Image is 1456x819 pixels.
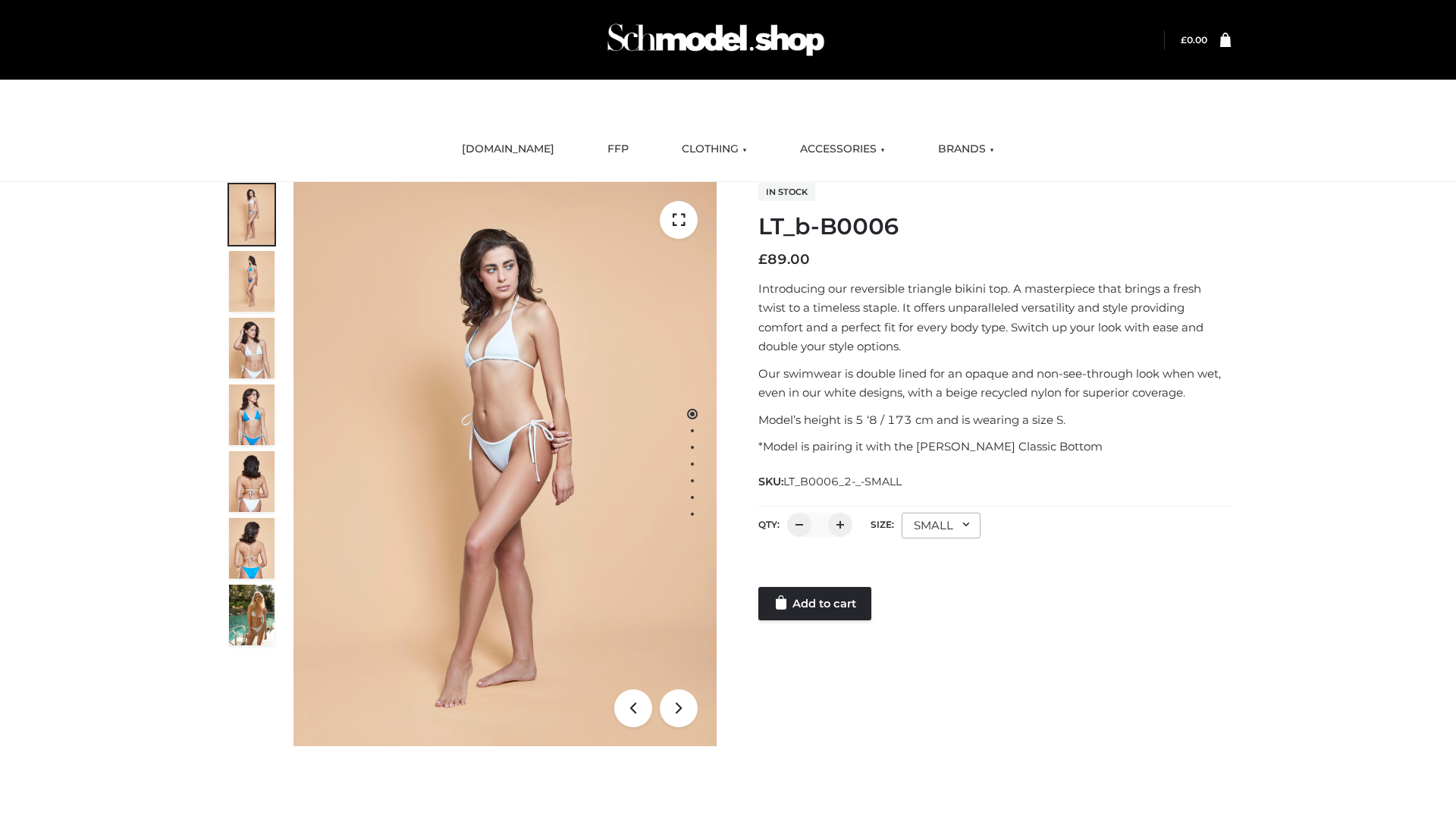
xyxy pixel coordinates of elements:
[758,213,1231,240] h1: LT_b-B0006
[450,133,566,166] a: [DOMAIN_NAME]
[758,472,903,491] span: SKU:
[602,10,830,70] img: Schmodel Admin 964
[229,585,275,645] img: Arieltop_CloudNine_AzureSky2.jpg
[229,318,275,378] img: ArielClassicBikiniTop_CloudNine_AzureSky_OW114ECO_3-scaled.jpg
[293,182,717,746] img: ArielClassicBikiniTop_CloudNine_AzureSky_OW114ECO_1
[758,587,871,620] a: Add to cart
[758,410,1231,430] p: Model’s height is 5 ‘8 / 173 cm and is wearing a size S.
[1181,34,1207,45] a: £0.00
[758,183,815,201] span: In stock
[229,384,275,445] img: ArielClassicBikiniTop_CloudNine_AzureSky_OW114ECO_4-scaled.jpg
[596,133,640,166] a: FFP
[1181,34,1207,45] bdi: 0.00
[670,133,758,166] a: CLOTHING
[229,451,275,512] img: ArielClassicBikiniTop_CloudNine_AzureSky_OW114ECO_7-scaled.jpg
[1181,34,1187,45] span: £
[758,251,810,268] bdi: 89.00
[229,251,275,312] img: ArielClassicBikiniTop_CloudNine_AzureSky_OW114ECO_2-scaled.jpg
[871,519,894,530] label: Size:
[927,133,1006,166] a: BRANDS
[789,133,896,166] a: ACCESSORIES
[758,437,1231,457] p: *Model is pairing it with the [PERSON_NAME] Classic Bottom
[758,279,1231,356] p: Introducing our reversible triangle bikini top. A masterpiece that brings a fresh twist to a time...
[229,184,275,245] img: ArielClassicBikiniTop_CloudNine_AzureSky_OW114ECO_1-scaled.jpg
[783,475,902,488] span: LT_B0006_2-_-SMALL
[758,364,1231,403] p: Our swimwear is double lined for an opaque and non-see-through look when wet, even in our white d...
[902,513,981,538] div: SMALL
[758,519,780,530] label: QTY:
[229,518,275,579] img: ArielClassicBikiniTop_CloudNine_AzureSky_OW114ECO_8-scaled.jpg
[758,251,767,268] span: £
